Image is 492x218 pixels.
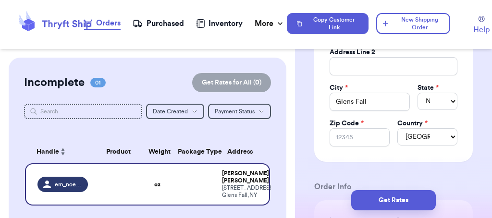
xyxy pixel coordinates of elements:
input: Search [24,104,142,119]
span: 01 [90,78,106,87]
span: Handle [37,147,59,157]
button: Get Rates for All (0) [192,73,271,92]
th: Package Type [172,140,216,163]
th: Weight [143,140,172,163]
button: Sort ascending [59,146,67,157]
strong: oz [154,182,160,187]
label: Zip Code [330,119,364,128]
label: State [418,83,439,93]
th: Product [94,140,143,163]
label: City [330,83,348,93]
div: [STREET_ADDRESS] Glens Fall , NY [222,184,258,199]
div: [PERSON_NAME] [PERSON_NAME] [222,170,258,184]
label: Country [397,119,428,128]
span: Date Created [153,109,188,114]
input: 12345 [330,128,390,146]
span: em_noelle_m [55,181,82,188]
label: Address Line 2 [330,48,375,57]
div: Orders [84,17,121,29]
button: Date Created [146,104,204,119]
a: Orders [84,17,121,30]
a: Purchased [133,18,184,29]
h2: Incomplete [24,75,85,90]
button: Copy Customer Link [287,13,369,34]
button: Payment Status [208,104,271,119]
a: Help [473,16,490,36]
button: New Shipping Order [376,13,450,34]
div: More [255,18,285,29]
th: Address [216,140,270,163]
button: Get Rates [351,190,436,210]
span: Payment Status [215,109,255,114]
a: Inventory [196,18,243,29]
h3: Order Info [314,181,473,193]
span: Help [473,24,490,36]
